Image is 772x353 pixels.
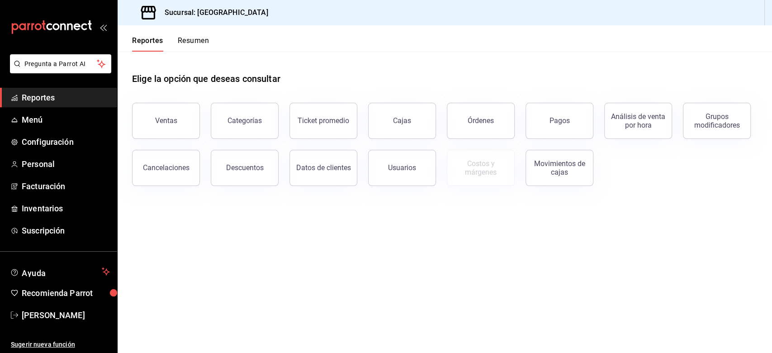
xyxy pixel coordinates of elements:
[393,116,411,125] div: Cajas
[132,36,209,52] div: navigation tabs
[22,202,110,215] span: Inventarios
[388,163,416,172] div: Usuarios
[368,150,436,186] button: Usuarios
[296,163,351,172] div: Datos de clientes
[368,103,436,139] button: Cajas
[132,72,280,86] h1: Elige la opción que deseas consultar
[211,103,279,139] button: Categorías
[447,103,515,139] button: Órdenes
[447,150,515,186] button: Contrata inventarios para ver este reporte
[226,163,264,172] div: Descuentos
[453,159,509,176] div: Costos y márgenes
[289,103,357,139] button: Ticket promedio
[22,266,98,277] span: Ayuda
[155,116,177,125] div: Ventas
[178,36,209,52] button: Resumen
[531,159,587,176] div: Movimientos de cajas
[689,112,745,129] div: Grupos modificadores
[132,150,200,186] button: Cancelaciones
[683,103,751,139] button: Grupos modificadores
[22,136,110,148] span: Configuración
[157,7,268,18] h3: Sucursal: [GEOGRAPHIC_DATA]
[22,224,110,237] span: Suscripción
[289,150,357,186] button: Datos de clientes
[11,340,110,349] span: Sugerir nueva función
[24,59,97,69] span: Pregunta a Parrot AI
[526,103,593,139] button: Pagos
[610,112,666,129] div: Análisis de venta por hora
[99,24,107,31] button: open_drawer_menu
[298,116,349,125] div: Ticket promedio
[211,150,279,186] button: Descuentos
[604,103,672,139] button: Análisis de venta por hora
[22,114,110,126] span: Menú
[6,66,111,75] a: Pregunta a Parrot AI
[468,116,494,125] div: Órdenes
[526,150,593,186] button: Movimientos de cajas
[132,103,200,139] button: Ventas
[22,309,110,321] span: [PERSON_NAME]
[143,163,189,172] div: Cancelaciones
[22,180,110,192] span: Facturación
[22,91,110,104] span: Reportes
[10,54,111,73] button: Pregunta a Parrot AI
[549,116,570,125] div: Pagos
[227,116,262,125] div: Categorías
[132,36,163,52] button: Reportes
[22,158,110,170] span: Personal
[22,287,110,299] span: Recomienda Parrot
